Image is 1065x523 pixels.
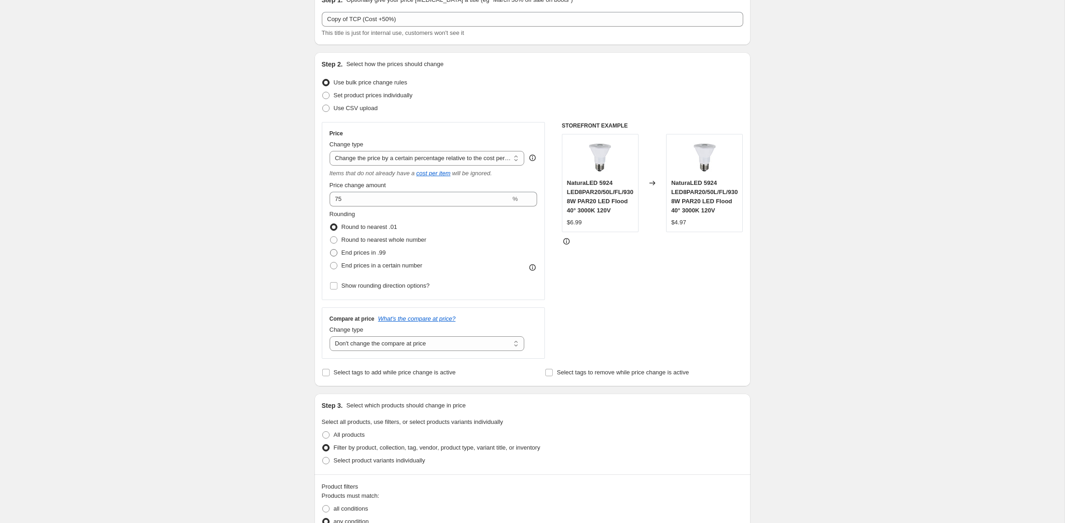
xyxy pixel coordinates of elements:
p: Select how the prices should change [346,60,443,69]
span: Select all products, use filters, or select products variants individually [322,418,503,425]
div: $6.99 [567,218,582,227]
span: End prices in a certain number [342,262,422,269]
h6: STOREFRONT EXAMPLE [562,122,743,129]
span: Use bulk price change rules [334,79,407,86]
span: Change type [330,141,364,148]
span: This title is just for internal use, customers won't see it [322,29,464,36]
p: Select which products should change in price [346,401,465,410]
i: will be ignored. [452,170,492,177]
span: All products [334,431,365,438]
input: 50 [330,192,511,206]
span: Products must match: [322,492,380,499]
div: Product filters [322,482,743,491]
span: Change type [330,326,364,333]
span: Use CSV upload [334,105,378,111]
span: Select tags to add while price change is active [334,369,456,376]
a: cost per item [416,170,450,177]
span: Price change amount [330,182,386,189]
h3: Compare at price [330,315,375,323]
span: Round to nearest whole number [342,236,426,243]
h2: Step 3. [322,401,343,410]
span: Select tags to remove while price change is active [557,369,689,376]
span: Set product prices individually [334,92,413,99]
div: $4.97 [671,218,686,227]
i: Items that do not already have a [330,170,415,177]
img: NATURALED-LED-PAR20_80x.jpg [686,139,723,176]
span: % [512,195,518,202]
span: NaturaLED 5924 LED8PAR20/50L/FL/930 8W PAR20 LED Flood 40° 3000K 120V [671,179,738,214]
div: help [528,153,537,162]
input: 30% off holiday sale [322,12,743,27]
h3: Price [330,130,343,137]
span: Filter by product, collection, tag, vendor, product type, variant title, or inventory [334,444,540,451]
h2: Step 2. [322,60,343,69]
span: End prices in .99 [342,249,386,256]
span: Round to nearest .01 [342,223,397,230]
span: all conditions [334,505,368,512]
button: What's the compare at price? [378,315,456,322]
span: Select product variants individually [334,457,425,464]
span: Rounding [330,211,355,217]
span: NaturaLED 5924 LED8PAR20/50L/FL/930 8W PAR20 LED Flood 40° 3000K 120V [567,179,633,214]
span: Show rounding direction options? [342,282,430,289]
img: NATURALED-LED-PAR20_80x.jpg [582,139,618,176]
